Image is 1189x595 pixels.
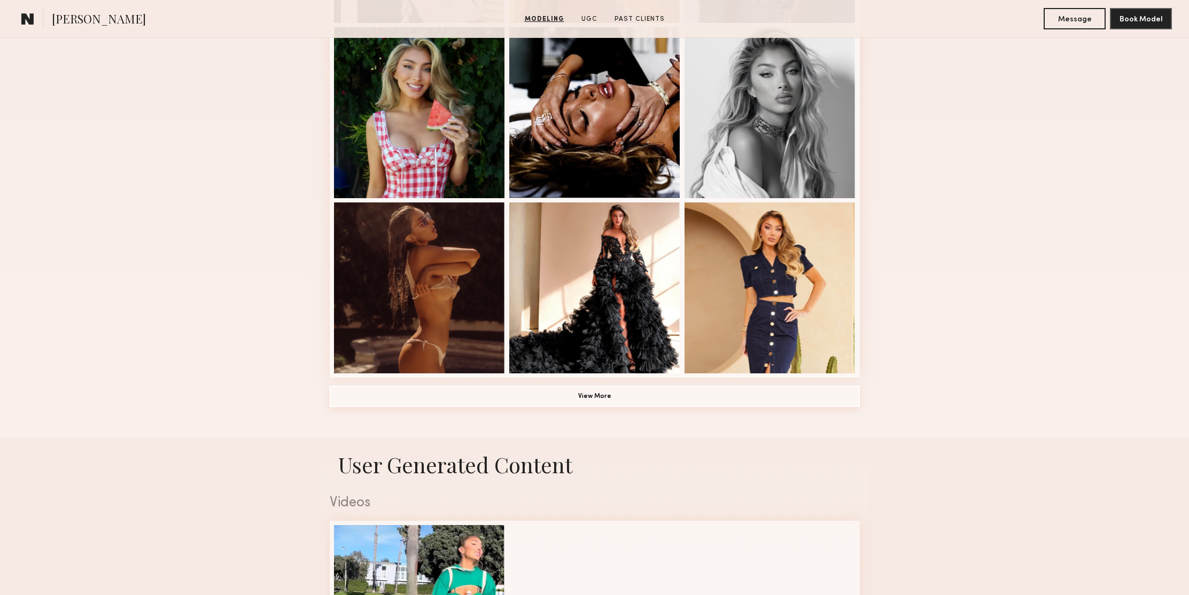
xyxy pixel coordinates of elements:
[52,11,146,29] span: [PERSON_NAME]
[330,386,860,407] button: View More
[1110,14,1172,23] a: Book Model
[1110,8,1172,29] button: Book Model
[321,450,868,479] h1: User Generated Content
[577,14,602,24] a: UGC
[610,14,669,24] a: Past Clients
[520,14,569,24] a: Modeling
[1044,8,1106,29] button: Message
[330,496,860,510] div: Videos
